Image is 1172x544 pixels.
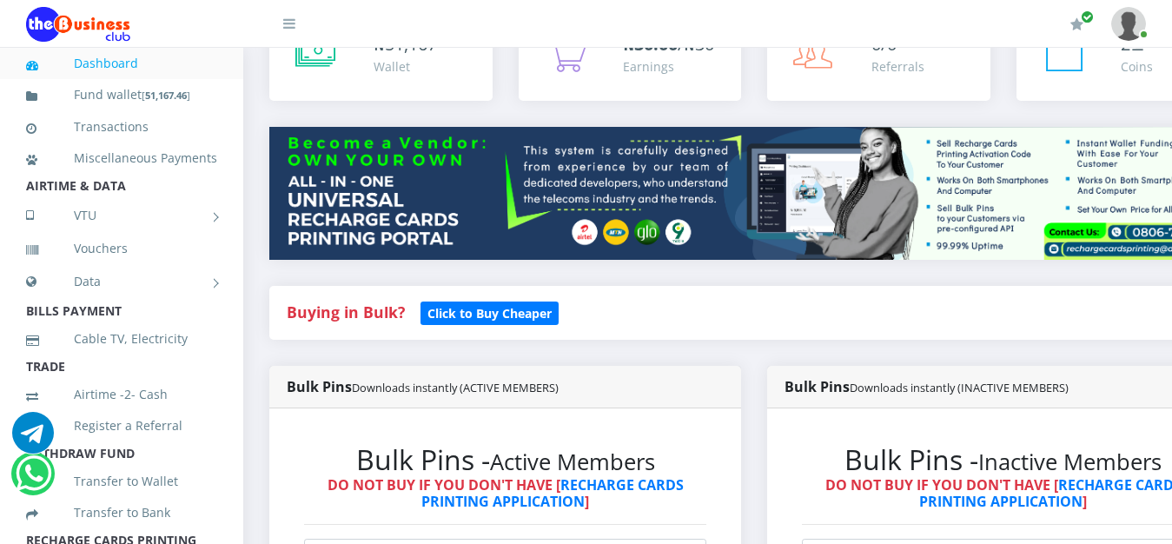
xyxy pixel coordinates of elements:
a: Chat for support [12,425,54,454]
a: Fund wallet[51,167.46] [26,75,217,116]
strong: Bulk Pins [287,377,559,396]
a: Transfer to Wallet [26,461,217,501]
a: Miscellaneous Payments [26,138,217,178]
strong: Buying in Bulk? [287,302,405,322]
small: Downloads instantly (ACTIVE MEMBERS) [352,380,559,395]
a: Vouchers [26,229,217,269]
a: 0/0 Referrals [767,14,990,101]
small: [ ] [142,89,190,102]
div: Referrals [871,57,924,76]
h2: Bulk Pins - [304,443,706,476]
i: Renew/Upgrade Subscription [1070,17,1083,31]
a: Airtime -2- Cash [26,375,217,415]
a: Data [26,260,217,303]
a: Chat for support [16,466,51,494]
a: Transactions [26,107,217,147]
a: ₦30.00/₦30 Earnings [519,14,742,101]
div: Earnings [623,57,714,76]
strong: DO NOT BUY IF YOU DON'T HAVE [ ] [328,475,684,511]
a: Transfer to Bank [26,493,217,533]
a: Click to Buy Cheaper [420,302,559,322]
span: Renew/Upgrade Subscription [1081,10,1094,23]
b: 51,167.46 [145,89,187,102]
a: Dashboard [26,43,217,83]
small: Inactive Members [978,447,1162,477]
b: Click to Buy Cheaper [427,305,552,322]
strong: Bulk Pins [785,377,1069,396]
a: Cable TV, Electricity [26,319,217,359]
div: Wallet [374,57,437,76]
a: VTU [26,194,217,237]
div: Coins [1121,57,1153,76]
img: User [1111,7,1146,41]
a: ₦51,167 Wallet [269,14,493,101]
a: Register a Referral [26,406,217,446]
small: Active Members [490,447,655,477]
small: Downloads instantly (INACTIVE MEMBERS) [850,380,1069,395]
a: RECHARGE CARDS PRINTING APPLICATION [421,475,684,511]
img: Logo [26,7,130,42]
